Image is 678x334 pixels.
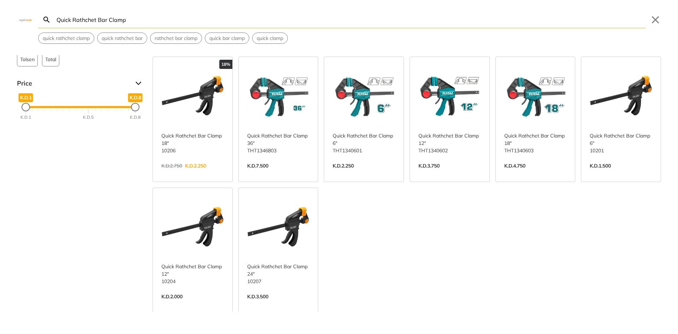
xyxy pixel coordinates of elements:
[252,33,287,43] button: Select suggestion: quick clamp
[83,114,94,121] div: K.D.5
[209,35,245,42] span: quick bar clamp
[38,33,94,43] button: Select suggestion: quick rathchet clamp
[252,33,288,44] div: Suggestion: quick clamp
[43,35,90,42] span: quick rathchet clamp
[130,114,141,121] div: K.D.8
[150,33,202,43] button: Select suggestion: rathchet bar clamp
[97,33,147,43] button: Select suggestion: quick rathchet bar
[131,103,139,111] div: Maximum Price
[219,60,232,69] div: 18%
[205,33,249,43] button: Select suggestion: quick bar clamp
[22,103,30,111] div: Minimum Price
[205,33,249,44] div: Suggestion: quick bar clamp
[155,35,197,42] span: rathchet bar clamp
[102,35,143,42] span: quick rathchet bar
[42,16,51,24] svg: Search
[650,14,661,25] button: Close
[17,78,130,89] span: Price
[20,114,31,121] div: K.D.1
[97,33,147,44] div: Suggestion: quick rathchet bar
[257,35,283,42] span: quick clamp
[42,52,59,66] button: Total
[150,33,202,44] div: Suggestion: rathchet bar clamp
[17,52,38,66] button: Tolsen
[38,33,94,44] div: Suggestion: quick rathchet clamp
[55,11,646,28] input: Search…
[17,18,34,21] img: Close
[45,53,56,66] span: Total
[20,53,35,66] span: Tolsen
